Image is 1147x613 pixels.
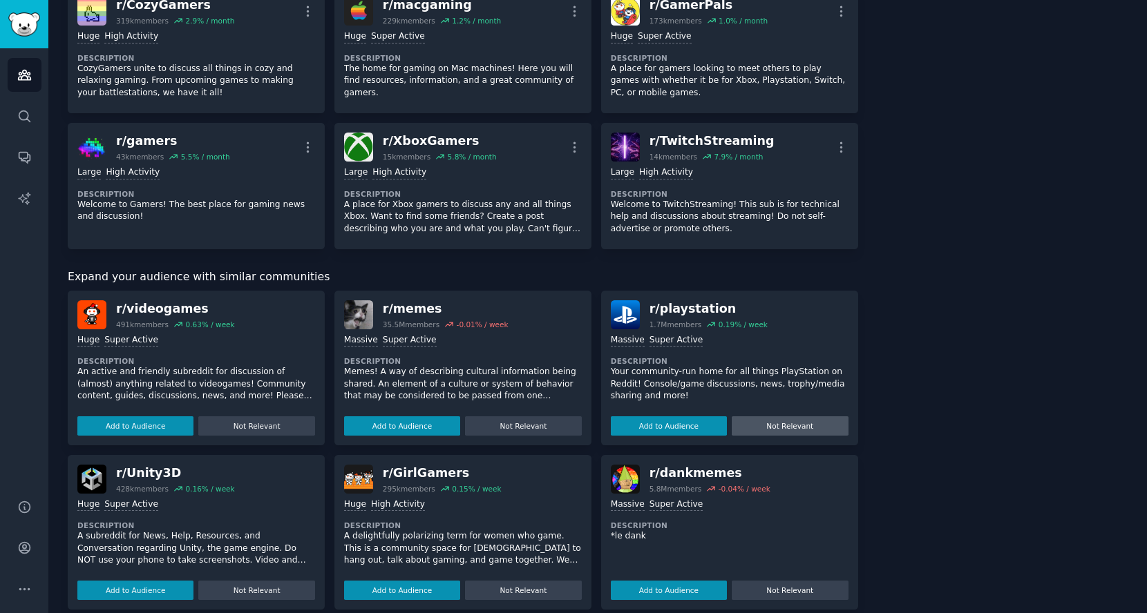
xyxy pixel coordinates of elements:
div: Super Active [383,334,437,347]
div: r/ videogames [116,300,235,318]
p: *le dank [611,530,849,543]
img: GummySearch logo [8,12,40,37]
button: Not Relevant [198,416,314,436]
div: High Activity [371,498,425,512]
div: 2.9 % / month [185,16,234,26]
div: Massive [611,498,645,512]
p: Memes! A way of describing cultural information being shared. An element of a culture or system o... [344,366,582,402]
div: -0.01 % / week [457,320,509,329]
div: 1.0 % / month [719,16,768,26]
p: CozyGamers unite to discuss all things in cozy and relaxing gaming. From upcoming games to making... [77,63,315,99]
img: videogames [77,300,106,329]
div: 43k members [116,152,164,162]
button: Not Relevant [465,581,581,600]
div: r/ memes [383,300,509,318]
div: 5.5 % / month [181,152,230,162]
p: Welcome to Gamers! The best place for gaming news and discussion! [77,199,315,223]
div: r/ XboxGamers [383,133,497,150]
p: A delightfully polarizing term for women who game. This is a community space for [DEMOGRAPHIC_DAT... [344,530,582,567]
p: The home for gaming on Mac machines! Here you will find resources, information, and a great commu... [344,63,582,99]
div: Huge [77,30,99,43]
div: 491k members [116,320,169,329]
div: 295k members [383,484,435,494]
div: 1.7M members [650,320,702,329]
div: Super Active [650,498,703,512]
div: Huge [611,30,633,43]
img: GirlGamers [344,465,373,494]
div: High Activity [639,166,693,179]
button: Add to Audience [611,581,727,600]
button: Not Relevant [198,581,314,600]
button: Add to Audience [77,581,193,600]
dt: Description [611,356,849,366]
div: Super Active [104,498,158,512]
div: 7.9 % / month [714,152,763,162]
dt: Description [344,356,582,366]
div: 0.19 % / week [719,320,768,329]
img: dankmemes [611,465,640,494]
p: A subreddit for News, Help, Resources, and Conversation regarding Unity, the game engine. Do NOT ... [77,530,315,567]
div: -0.04 % / week [719,484,770,494]
div: Large [77,166,101,179]
dt: Description [611,189,849,199]
div: Huge [344,30,366,43]
dt: Description [344,53,582,63]
div: Huge [77,498,99,512]
img: playstation [611,300,640,329]
div: r/ gamers [116,133,230,150]
a: XboxGamersr/XboxGamers15kmembers5.8% / monthLargeHigh ActivityDescriptionA place for Xbox gamers ... [334,123,591,249]
dt: Description [77,520,315,530]
dt: Description [344,189,582,199]
dt: Description [77,53,315,63]
p: Welcome to TwitchStreaming! This sub is for technical help and discussions about streaming! Do no... [611,199,849,235]
dt: Description [611,53,849,63]
div: High Activity [106,166,160,179]
div: 0.15 % / week [452,484,501,494]
img: XboxGamers [344,133,373,162]
a: TwitchStreamingr/TwitchStreaming14kmembers7.9% / monthLargeHigh ActivityDescriptionWelcome to Twi... [601,123,858,249]
div: Super Active [371,30,425,43]
button: Not Relevant [732,581,848,600]
button: Add to Audience [344,416,460,436]
div: 14k members [650,152,697,162]
a: gamersr/gamers43kmembers5.5% / monthLargeHigh ActivityDescriptionWelcome to Gamers! The best plac... [68,123,325,249]
div: 428k members [116,484,169,494]
div: 5.8M members [650,484,702,494]
div: Large [611,166,634,179]
div: Massive [344,334,378,347]
dt: Description [344,520,582,530]
button: Add to Audience [77,416,193,436]
img: memes [344,300,373,329]
div: High Activity [104,30,158,43]
div: 35.5M members [383,320,439,329]
dt: Description [611,520,849,530]
div: Huge [77,334,99,347]
dt: Description [77,356,315,366]
div: 5.8 % / month [448,152,497,162]
img: Unity3D [77,465,106,494]
div: 15k members [383,152,430,162]
div: r/ TwitchStreaming [650,133,775,150]
img: TwitchStreaming [611,133,640,162]
div: Large [344,166,368,179]
img: gamers [77,133,106,162]
div: 229k members [383,16,435,26]
div: Super Active [104,334,158,347]
div: High Activity [372,166,426,179]
button: Add to Audience [611,416,727,436]
div: Huge [344,498,366,512]
div: 1.2 % / month [452,16,501,26]
span: Expand your audience with similar communities [68,269,330,286]
div: r/ playstation [650,300,768,318]
div: 173k members [650,16,702,26]
div: r/ Unity3D [116,465,235,482]
dt: Description [77,189,315,199]
div: 0.16 % / week [185,484,234,494]
p: A place for Xbox gamers to discuss any and all things Xbox. Want to find some friends? Create a p... [344,199,582,235]
button: Not Relevant [732,416,848,436]
button: Add to Audience [344,581,460,600]
div: 319k members [116,16,169,26]
p: An active and friendly subreddit for discussion of (almost) anything related to videogames! Commu... [77,366,315,402]
div: 0.63 % / week [185,320,234,329]
button: Not Relevant [465,416,581,436]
